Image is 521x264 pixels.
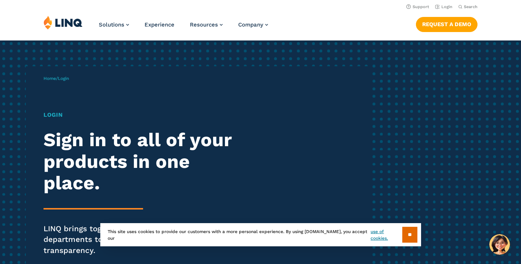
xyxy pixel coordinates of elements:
img: LINQ | K‑12 Software [44,15,83,29]
span: Company [238,21,263,28]
span: Login [58,76,69,81]
span: Solutions [99,21,124,28]
nav: Button Navigation [416,15,477,32]
a: Login [435,4,452,9]
a: Request a Demo [416,17,477,32]
h1: Login [44,110,244,119]
h2: Sign in to all of your products in one place. [44,129,244,194]
span: / [44,76,69,81]
span: Resources [190,21,218,28]
a: Company [238,21,268,28]
a: Resources [190,21,223,28]
div: This site uses cookies to provide our customers with a more personal experience. By using [DOMAIN... [100,223,421,246]
a: Home [44,76,56,81]
span: Search [464,4,477,9]
a: Solutions [99,21,129,28]
a: use of cookies. [371,228,402,242]
button: Open Search Bar [458,4,477,10]
p: LINQ brings together students, parents and all your departments to improve efficiency and transpa... [44,223,244,256]
a: Experience [145,21,174,28]
button: Hello, have a question? Let’s chat. [489,234,510,255]
nav: Primary Navigation [99,15,268,40]
a: Support [406,4,429,9]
